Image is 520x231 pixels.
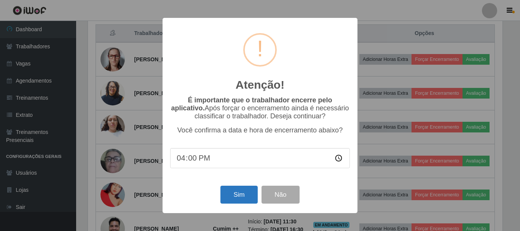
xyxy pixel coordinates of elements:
b: É importante que o trabalhador encerre pelo aplicativo. [171,96,332,112]
p: Após forçar o encerramento ainda é necessário classificar o trabalhador. Deseja continuar? [170,96,350,120]
p: Você confirma a data e hora de encerramento abaixo? [170,126,350,134]
h2: Atenção! [236,78,284,92]
button: Não [262,186,299,204]
button: Sim [220,186,257,204]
